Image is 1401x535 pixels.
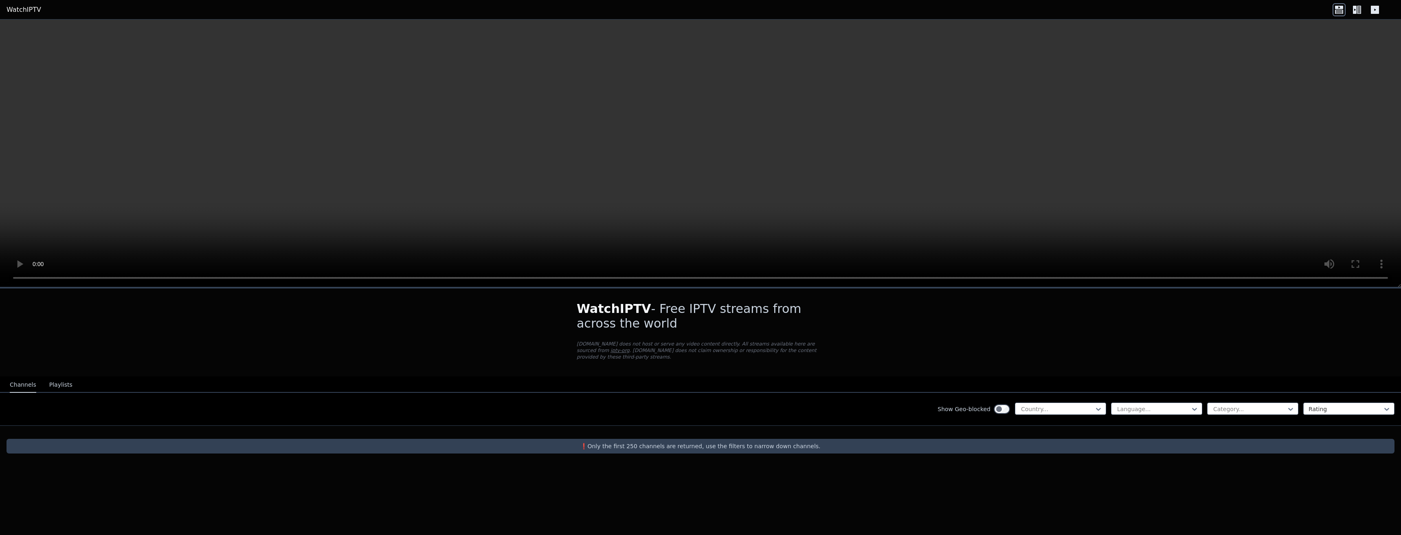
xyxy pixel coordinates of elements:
[610,348,630,353] a: iptv-org
[577,302,824,331] h1: - Free IPTV streams from across the world
[10,442,1391,450] p: ❗️Only the first 250 channels are returned, use the filters to narrow down channels.
[938,405,990,413] label: Show Geo-blocked
[10,377,36,393] button: Channels
[577,302,651,316] span: WatchIPTV
[49,377,72,393] button: Playlists
[7,5,41,15] a: WatchIPTV
[577,341,824,360] p: [DOMAIN_NAME] does not host or serve any video content directly. All streams available here are s...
